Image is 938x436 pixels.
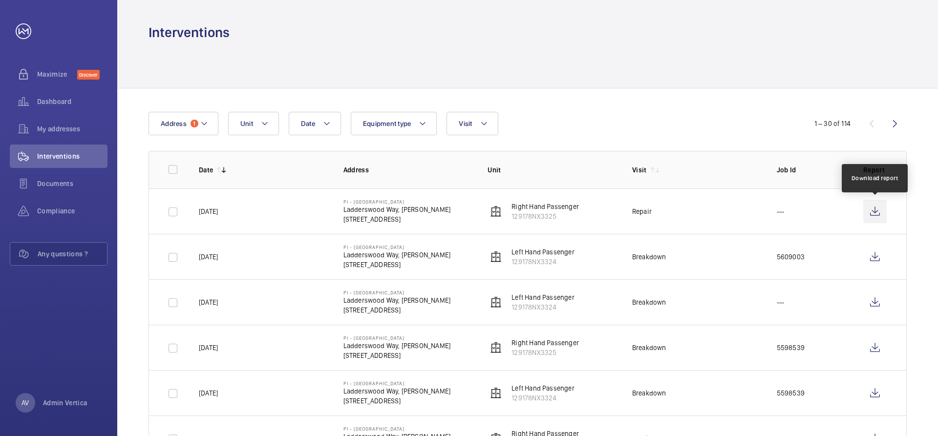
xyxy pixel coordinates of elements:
p: --- [777,297,785,307]
p: [DATE] [199,252,218,262]
p: [DATE] [199,297,218,307]
p: PI - [GEOGRAPHIC_DATA] [343,199,450,205]
p: [STREET_ADDRESS] [343,214,450,224]
p: --- [777,207,785,216]
p: Job Id [777,165,848,175]
p: PI - [GEOGRAPHIC_DATA] [343,244,450,250]
img: elevator.svg [490,342,502,353]
p: [DATE] [199,207,218,216]
p: AV [21,398,29,408]
p: PI - [GEOGRAPHIC_DATA] [343,290,450,295]
div: Breakdown [632,388,666,398]
button: Address1 [149,112,218,135]
p: Left Hand Passenger [512,247,574,257]
span: Documents [37,179,107,188]
p: [STREET_ADDRESS] [343,351,450,360]
p: 5598539 [777,343,805,353]
p: Ladderswood Way, [PERSON_NAME] [343,250,450,260]
p: Ladderswood Way, [PERSON_NAME] [343,295,450,305]
div: 1 – 30 of 114 [814,119,851,128]
button: Equipment type [351,112,437,135]
span: Interventions [37,151,107,161]
p: 129178NX3324 [512,257,574,267]
p: 5598539 [777,388,805,398]
img: elevator.svg [490,296,502,308]
img: elevator.svg [490,206,502,217]
p: 5609003 [777,252,805,262]
p: PI - [GEOGRAPHIC_DATA] [343,426,450,432]
span: Maximize [37,69,77,79]
p: PI - [GEOGRAPHIC_DATA] [343,335,450,341]
p: Left Hand Passenger [512,292,574,302]
p: [DATE] [199,388,218,398]
p: 129178NX3324 [512,393,574,403]
span: 1 [191,120,198,127]
p: Address [343,165,472,175]
span: Unit [240,120,253,127]
span: Date [301,120,315,127]
button: Unit [228,112,279,135]
span: Compliance [37,206,107,216]
span: Any questions ? [38,249,107,259]
p: Visit [632,165,647,175]
div: Breakdown [632,252,666,262]
span: My addresses [37,124,107,134]
span: Dashboard [37,97,107,106]
button: Date [289,112,341,135]
p: Right Hand Passenger [512,338,579,348]
p: [STREET_ADDRESS] [343,305,450,315]
p: Admin Vertica [43,398,87,408]
p: Right Hand Passenger [512,202,579,211]
span: Equipment type [363,120,411,127]
p: Date [199,165,213,175]
p: [STREET_ADDRESS] [343,396,450,406]
p: PI - [GEOGRAPHIC_DATA] [343,380,450,386]
div: Breakdown [632,343,666,353]
span: Discover [77,70,100,80]
p: Ladderswood Way, [PERSON_NAME] [343,341,450,351]
p: Ladderswood Way, [PERSON_NAME] [343,386,450,396]
p: 129178NX3324 [512,302,574,312]
span: Address [161,120,187,127]
p: [DATE] [199,343,218,353]
p: Unit [488,165,617,175]
button: Visit [447,112,498,135]
img: elevator.svg [490,251,502,263]
span: Visit [459,120,472,127]
p: Left Hand Passenger [512,383,574,393]
div: Breakdown [632,297,666,307]
p: 129178NX3325 [512,348,579,357]
p: Ladderswood Way, [PERSON_NAME] [343,205,450,214]
h1: Interventions [149,23,230,42]
div: Repair [632,207,652,216]
div: Download report [852,174,898,183]
p: [STREET_ADDRESS] [343,260,450,270]
img: elevator.svg [490,387,502,399]
p: 129178NX3325 [512,211,579,221]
